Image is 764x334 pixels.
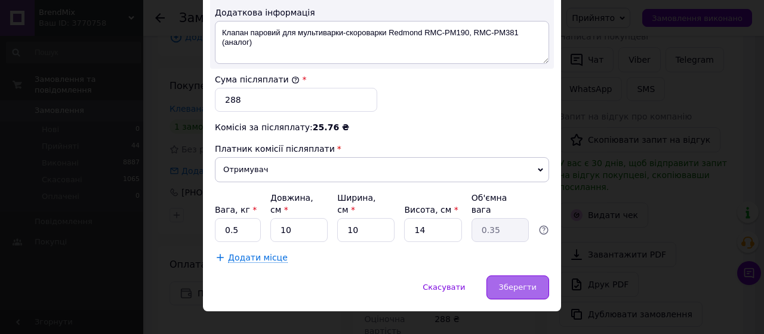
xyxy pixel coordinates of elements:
[423,283,465,292] span: Скасувати
[215,21,549,64] textarea: Клапан паровий для мультиварки-скороварки Redmond RMC-PM190, RMC-PM381 (аналог)
[215,75,300,84] label: Сума післяплати
[215,157,549,182] span: Отримувач
[313,122,349,132] span: 25.76 ₴
[404,205,458,215] label: Висота, см
[215,7,549,19] div: Додаткова інформація
[270,193,313,215] label: Довжина, см
[215,205,257,215] label: Вага, кг
[337,193,375,215] label: Ширина, см
[472,192,529,216] div: Об'ємна вага
[228,253,288,263] span: Додати місце
[499,283,537,292] span: Зберегти
[215,144,335,154] span: Платник комісії післяплати
[215,121,549,133] div: Комісія за післяплату:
